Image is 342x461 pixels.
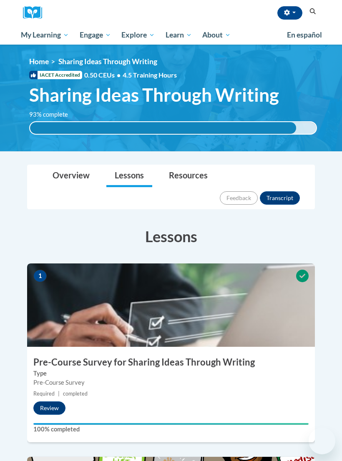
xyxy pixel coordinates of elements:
button: Feedback [220,191,258,205]
a: Engage [74,25,116,45]
span: Learn [166,30,192,40]
button: Transcript [260,191,300,205]
span: 0.50 CEUs [84,70,123,80]
span: • [117,71,121,79]
span: 4.5 Training Hours [123,71,177,79]
span: Engage [80,30,111,40]
a: Resources [161,165,216,187]
span: My Learning [21,30,69,40]
label: Type [33,369,309,378]
a: Explore [116,25,160,45]
h3: Pre-Course Survey for Sharing Ideas Through Writing [27,356,315,369]
span: 1 [33,270,47,282]
a: Lessons [106,165,152,187]
span: Sharing Ideas Through Writing [58,57,157,66]
a: Overview [44,165,98,187]
div: 93% complete [30,122,296,134]
img: Logo brand [23,6,48,19]
span: completed [63,391,88,397]
span: En español [287,30,322,39]
span: Required [33,391,55,397]
a: En español [282,26,327,44]
a: Cox Campus [23,6,48,19]
span: About [202,30,231,40]
span: IACET Accredited [29,71,82,79]
a: Learn [160,25,197,45]
button: Search [307,7,319,17]
iframe: Button to launch messaging window [309,428,335,454]
div: Main menu [15,25,327,45]
label: 93% complete [29,110,77,119]
button: Review [33,401,65,415]
span: Sharing Ideas Through Writing [29,84,279,106]
a: My Learning [15,25,74,45]
label: 100% completed [33,425,309,434]
div: Pre-Course Survey [33,378,309,387]
button: Account Settings [277,6,302,20]
a: About [197,25,236,45]
h3: Lessons [27,226,315,247]
a: Home [29,57,49,66]
span: | [58,391,60,397]
span: Explore [121,30,155,40]
div: Your progress [33,423,309,425]
img: Course Image [27,263,315,347]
